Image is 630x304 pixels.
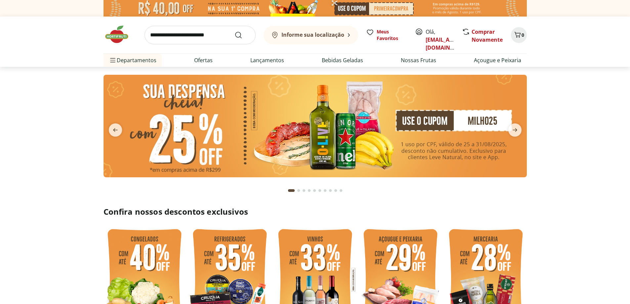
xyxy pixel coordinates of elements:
[377,28,407,42] span: Meus Favoritos
[333,183,338,198] button: Go to page 9 from fs-carousel
[474,56,521,64] a: Açougue e Peixaria
[264,26,358,44] button: Informe sua localização
[296,183,301,198] button: Go to page 2 from fs-carousel
[234,31,250,39] button: Submit Search
[312,183,317,198] button: Go to page 5 from fs-carousel
[109,52,156,68] span: Departamentos
[328,183,333,198] button: Go to page 8 from fs-carousel
[472,28,503,43] a: Comprar Novamente
[317,183,322,198] button: Go to page 6 from fs-carousel
[104,24,137,44] img: Hortifruti
[104,123,127,137] button: previous
[338,183,344,198] button: Go to page 10 from fs-carousel
[366,28,407,42] a: Meus Favoritos
[194,56,213,64] a: Ofertas
[145,26,256,44] input: search
[426,28,455,52] span: Olá,
[250,56,284,64] a: Lançamentos
[522,32,524,38] span: 0
[503,123,527,137] button: next
[511,27,527,43] button: Carrinho
[287,183,296,198] button: Current page from fs-carousel
[281,31,344,38] b: Informe sua localização
[104,75,527,177] img: cupom
[401,56,436,64] a: Nossas Frutas
[301,183,307,198] button: Go to page 3 from fs-carousel
[109,52,117,68] button: Menu
[322,183,328,198] button: Go to page 7 from fs-carousel
[104,206,527,217] h2: Confira nossos descontos exclusivos
[307,183,312,198] button: Go to page 4 from fs-carousel
[426,36,472,51] a: [EMAIL_ADDRESS][DOMAIN_NAME]
[322,56,363,64] a: Bebidas Geladas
